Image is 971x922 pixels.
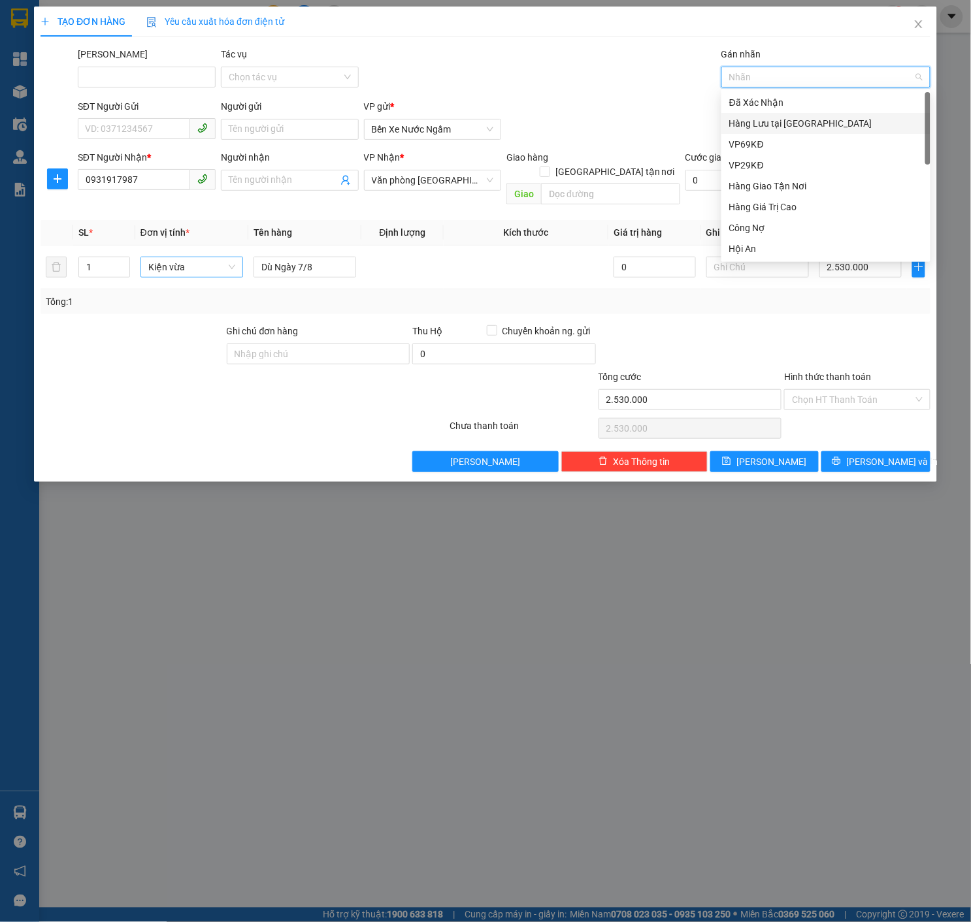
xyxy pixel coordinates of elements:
span: Tổng cước [599,372,642,382]
label: Ghi chú đơn hàng [227,326,299,336]
span: plus [48,174,67,184]
span: [GEOGRAPHIC_DATA] tận nơi [550,165,680,179]
span: printer [832,456,841,467]
input: Cước giao hàng [685,170,787,191]
input: 0 [614,257,696,278]
button: save[PERSON_NAME] [710,451,819,472]
div: VP69KĐ [721,134,930,155]
div: Hàng Giao Tận Nơi [721,176,930,197]
span: Giao [506,183,541,204]
span: plus [913,262,925,272]
div: Hàng Lưu tại [GEOGRAPHIC_DATA] [729,116,923,131]
div: Đã Xác Nhận [729,95,923,110]
span: VP Nhận [364,152,401,163]
span: [PERSON_NAME] [736,454,806,469]
div: Hàng Lưu tại Kho ĐN [721,113,930,134]
button: plus [47,168,68,189]
div: Hàng Giá Trị Cao [729,200,923,214]
div: VP gửi [364,99,502,114]
span: user-add [340,175,351,185]
div: Hàng Giá Trị Cao [721,197,930,217]
span: Chuyển khoản ng. gửi [497,324,596,338]
span: Yêu cầu xuất hóa đơn điện tử [146,16,284,27]
span: Giá trị hàng [614,227,662,238]
div: VP29KĐ [729,158,923,172]
div: VP29KĐ [721,155,930,176]
button: plus [912,257,925,278]
div: Hàng Giao Tận Nơi [729,179,923,193]
span: Giao hàng [506,152,548,163]
div: SĐT Người Gửi [78,99,216,114]
label: Cước giao hàng [685,152,750,163]
span: phone [197,174,208,184]
input: VD: Bàn, Ghế [254,257,356,278]
span: TẠO ĐƠN HÀNG [41,16,125,27]
span: close [913,19,924,29]
span: Văn phòng Đà Nẵng [372,170,494,190]
span: Kích thước [504,227,549,238]
span: SL [78,227,89,238]
input: Ghi Chú [706,257,809,278]
input: Gán nhãn [729,69,732,85]
label: Tác vụ [221,49,247,59]
label: Gán nhãn [721,49,761,59]
div: Chưa thanh toán [448,419,597,441]
span: Xóa Thông tin [613,454,670,469]
input: Mã ĐH [78,67,216,87]
button: printer[PERSON_NAME] và In [821,451,930,472]
div: Tổng: 1 [46,294,376,309]
span: Tên hàng [254,227,292,238]
div: Công Nợ [729,221,923,235]
span: Bến Xe Nước Ngầm [372,119,494,139]
button: [PERSON_NAME] [412,451,559,472]
span: phone [197,123,208,133]
div: Công Nợ [721,217,930,238]
span: Thu Hộ [412,326,442,336]
span: Kiện vừa [148,257,235,277]
span: [PERSON_NAME] và In [846,454,938,469]
button: deleteXóa Thông tin [561,451,708,472]
input: Dọc đường [541,183,680,204]
div: SĐT Người Nhận [78,150,216,165]
div: Hội An [729,242,923,256]
span: [PERSON_NAME] [451,454,521,469]
input: Ghi chú đơn hàng [227,343,410,364]
div: Người nhận [221,150,359,165]
div: Hội An [721,238,930,259]
span: Định lượng [380,227,426,238]
span: plus [41,17,50,26]
button: delete [46,257,67,278]
img: icon [146,17,157,27]
label: Mã ĐH [78,49,148,59]
div: Đã Xác Nhận [721,92,930,113]
th: Ghi chú [701,220,814,246]
div: VP69KĐ [729,137,923,151]
button: Close [900,7,937,43]
div: Người gửi [221,99,359,114]
span: Đơn vị tính [140,227,189,238]
span: delete [599,456,608,467]
span: save [722,456,731,467]
label: Hình thức thanh toán [784,372,871,382]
